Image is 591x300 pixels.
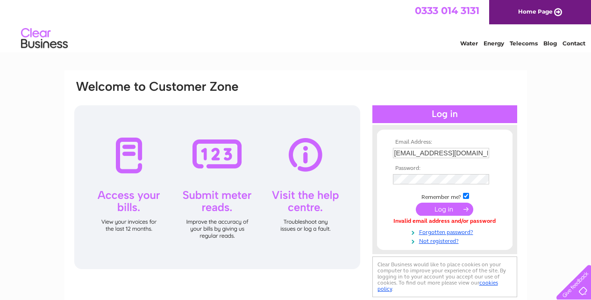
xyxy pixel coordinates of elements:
[415,5,479,16] a: 0333 014 3131
[510,40,538,47] a: Telecoms
[75,5,517,45] div: Clear Business is a trading name of Verastar Limited (registered in [GEOGRAPHIC_DATA] No. 3667643...
[377,279,498,292] a: cookies policy
[460,40,478,47] a: Water
[372,256,517,297] div: Clear Business would like to place cookies on your computer to improve your experience of the sit...
[416,203,473,216] input: Submit
[543,40,557,47] a: Blog
[563,40,585,47] a: Contact
[393,227,499,236] a: Forgotten password?
[393,236,499,245] a: Not registered?
[21,24,68,53] img: logo.png
[391,191,499,201] td: Remember me?
[391,165,499,172] th: Password:
[391,139,499,146] th: Email Address:
[484,40,504,47] a: Energy
[393,218,497,225] div: Invalid email address and/or password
